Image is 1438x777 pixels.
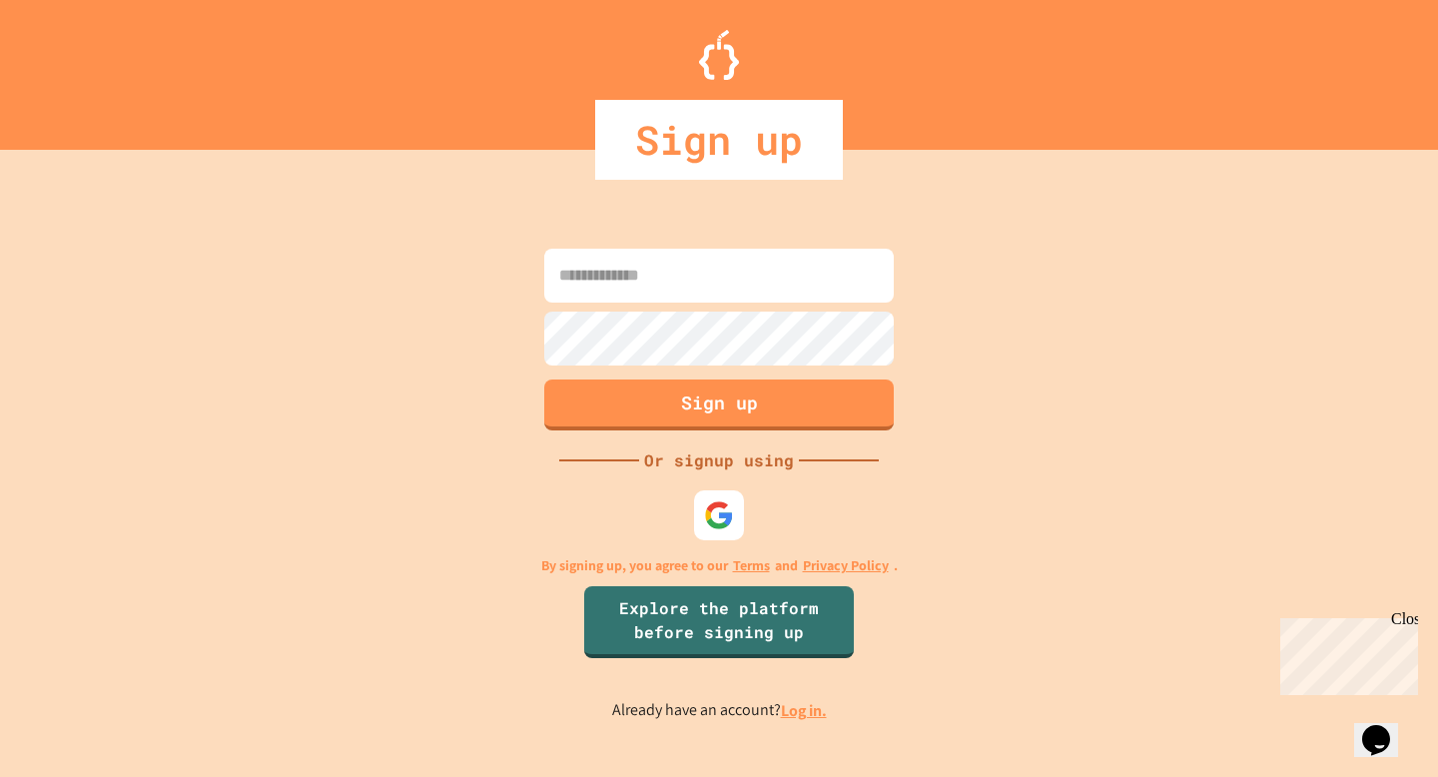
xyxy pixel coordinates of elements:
[595,100,843,180] div: Sign up
[8,8,138,127] div: Chat with us now!Close
[544,380,894,430] button: Sign up
[781,700,827,721] a: Log in.
[584,586,854,658] a: Explore the platform before signing up
[803,555,889,576] a: Privacy Policy
[704,500,734,530] img: google-icon.svg
[1272,610,1418,695] iframe: chat widget
[541,555,898,576] p: By signing up, you agree to our and .
[733,555,770,576] a: Terms
[699,30,739,80] img: Logo.svg
[1354,697,1418,757] iframe: chat widget
[612,698,827,723] p: Already have an account?
[639,448,799,472] div: Or signup using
